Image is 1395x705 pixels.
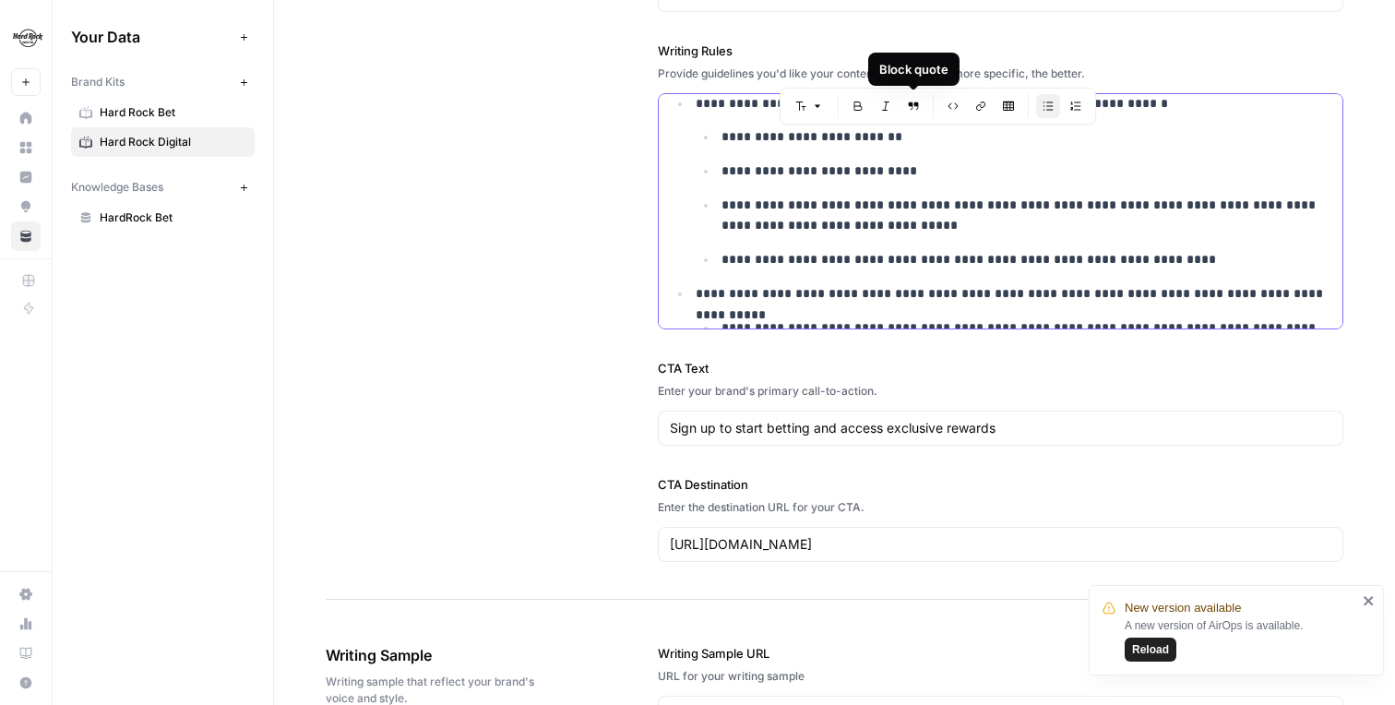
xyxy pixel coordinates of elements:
[1125,638,1176,662] button: Reload
[670,535,1331,554] input: www.sundaysoccer.com/gearup
[658,66,1343,82] div: Provide guidelines you'd like your content to follow. The more specific, the better.
[11,609,41,639] a: Usage
[71,98,255,127] a: Hard Rock Bet
[1125,617,1357,662] div: A new version of AirOps is available.
[71,26,232,48] span: Your Data
[71,203,255,233] a: HardRock Bet
[100,134,246,150] span: Hard Rock Digital
[11,133,41,162] a: Browse
[11,103,41,133] a: Home
[658,359,1343,377] label: CTA Text
[100,104,246,121] span: Hard Rock Bet
[658,383,1343,400] div: Enter your brand's primary call-to-action.
[11,192,41,221] a: Opportunities
[658,42,1343,60] label: Writing Rules
[100,209,246,226] span: HardRock Bet
[11,162,41,192] a: Insights
[326,644,554,666] span: Writing Sample
[658,475,1343,494] label: CTA Destination
[71,179,163,196] span: Knowledge Bases
[658,668,1343,685] div: URL for your writing sample
[11,21,44,54] img: Hard Rock Digital Logo
[658,499,1343,516] div: Enter the destination URL for your CTA.
[11,668,41,698] button: Help + Support
[11,580,41,609] a: Settings
[670,419,1331,437] input: Gear up and get in the game with Sunday Soccer!
[11,15,41,61] button: Workspace: Hard Rock Digital
[71,74,125,90] span: Brand Kits
[11,639,41,668] a: Learning Hub
[658,644,1343,663] label: Writing Sample URL
[1363,593,1376,608] button: close
[1125,599,1241,617] span: New version available
[1132,641,1169,658] span: Reload
[11,221,41,251] a: Your Data
[71,127,255,157] a: Hard Rock Digital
